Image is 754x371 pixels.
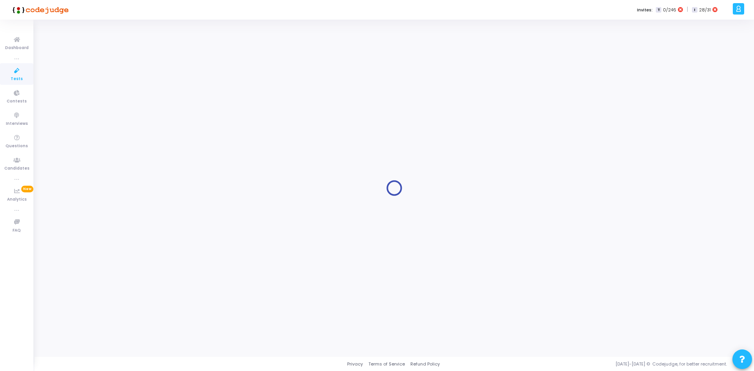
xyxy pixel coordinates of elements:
[4,165,29,172] span: Candidates
[656,7,661,13] span: T
[6,121,28,127] span: Interviews
[21,186,33,192] span: New
[692,7,697,13] span: I
[10,2,69,18] img: logo
[663,7,676,13] span: 0/246
[7,196,27,203] span: Analytics
[368,361,405,367] a: Terms of Service
[410,361,440,367] a: Refund Policy
[11,76,23,82] span: Tests
[637,7,653,13] label: Invites:
[5,45,29,51] span: Dashboard
[440,361,744,367] div: [DATE]-[DATE] © Codejudge, for better recruitment.
[699,7,711,13] span: 28/31
[7,98,27,105] span: Contests
[13,227,21,234] span: FAQ
[5,143,28,150] span: Questions
[687,5,688,14] span: |
[347,361,363,367] a: Privacy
